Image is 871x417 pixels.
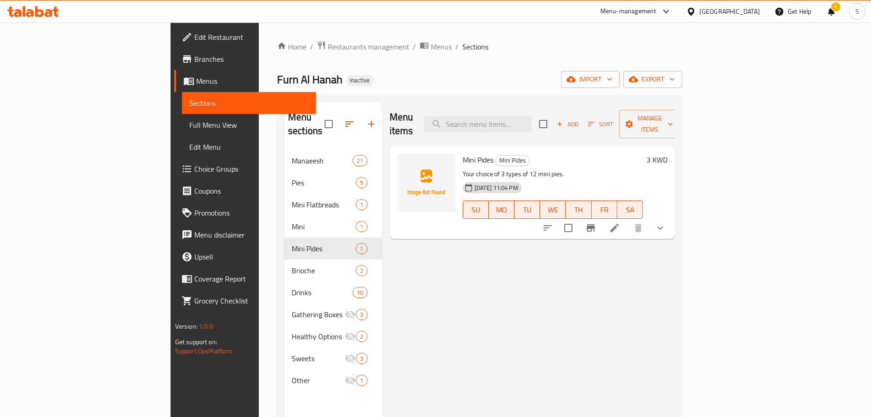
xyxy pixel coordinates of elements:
[345,331,356,342] svg: Inactive section
[346,75,374,86] div: Inactive
[582,117,619,131] span: Sort items
[619,110,680,138] button: Manage items
[174,224,316,246] a: Menu disclaimer
[534,114,553,134] span: Select section
[356,265,367,276] div: items
[356,222,367,231] span: 1
[356,310,367,319] span: 3
[292,243,356,254] span: Mini Pides
[580,217,602,239] button: Branch-specific-item
[431,41,452,52] span: Menus
[292,199,356,210] span: Mini Flatbreads
[292,265,356,276] div: Brioche
[467,203,485,217] span: SU
[189,141,309,152] span: Edit Menu
[356,375,367,386] div: items
[496,155,529,166] span: Mini Pides
[175,345,233,357] a: Support.OpsPlatform
[595,203,614,217] span: FR
[317,41,409,53] a: Restaurants management
[588,119,613,130] span: Sort
[621,203,639,217] span: SA
[284,150,382,172] div: Manaeesh21
[284,238,382,260] div: Mini Pides1
[174,180,316,202] a: Coupons
[495,155,530,166] div: Mini Pides
[194,273,309,284] span: Coverage Report
[356,177,367,188] div: items
[284,325,382,347] div: Healthy Options2
[353,157,367,165] span: 21
[174,202,316,224] a: Promotions
[356,266,367,275] span: 2
[356,354,367,363] span: 3
[600,6,657,17] div: Menu-management
[189,119,309,130] span: Full Menu View
[356,309,367,320] div: items
[700,6,760,16] div: [GEOGRAPHIC_DATA]
[174,70,316,92] a: Menus
[586,117,615,131] button: Sort
[492,203,511,217] span: MO
[356,244,367,253] span: 1
[561,71,620,88] button: import
[631,74,675,85] span: export
[463,153,493,167] span: Mini Pides
[356,332,367,341] span: 2
[537,217,559,239] button: sort-choices
[345,309,356,320] svg: Inactive section
[328,41,409,52] span: Restaurants management
[194,54,309,65] span: Branches
[174,246,316,268] a: Upsell
[174,158,316,180] a: Choice Groups
[623,71,682,88] button: export
[194,32,309,43] span: Edit Restaurant
[175,320,198,332] span: Version:
[462,41,488,52] span: Sections
[353,155,367,166] div: items
[292,221,356,232] span: Mini
[284,216,382,238] div: Mini1
[626,113,673,135] span: Manage items
[455,41,459,52] li: /
[199,320,213,332] span: 1.0.0
[194,251,309,262] span: Upsell
[196,76,309,87] span: Menus
[356,243,367,254] div: items
[353,287,367,298] div: items
[356,199,367,210] div: items
[489,200,514,219] button: MO
[277,69,342,90] span: Furn Al Hanah
[284,282,382,303] div: Drinks10
[284,347,382,369] div: Sweets3
[553,117,582,131] button: Add
[174,290,316,312] a: Grocery Checklist
[471,184,522,192] span: [DATE] 11:04 PM
[360,113,382,135] button: Add section
[356,179,367,187] span: 9
[544,203,562,217] span: WE
[292,177,356,188] span: Pies
[194,185,309,196] span: Coupons
[649,217,671,239] button: show more
[174,48,316,70] a: Branches
[292,309,345,320] div: Gathering Boxes
[617,200,643,219] button: SA
[292,375,345,386] div: Other
[627,217,649,239] button: delete
[353,288,367,297] span: 10
[292,331,345,342] span: Healthy Options
[356,353,367,364] div: items
[284,146,382,395] nav: Menu sections
[194,295,309,306] span: Grocery Checklist
[292,287,353,298] span: Drinks
[559,218,578,238] span: Select to update
[189,97,309,108] span: Sections
[345,353,356,364] svg: Inactive section
[284,303,382,325] div: Gathering Boxes3
[420,41,452,53] a: Menus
